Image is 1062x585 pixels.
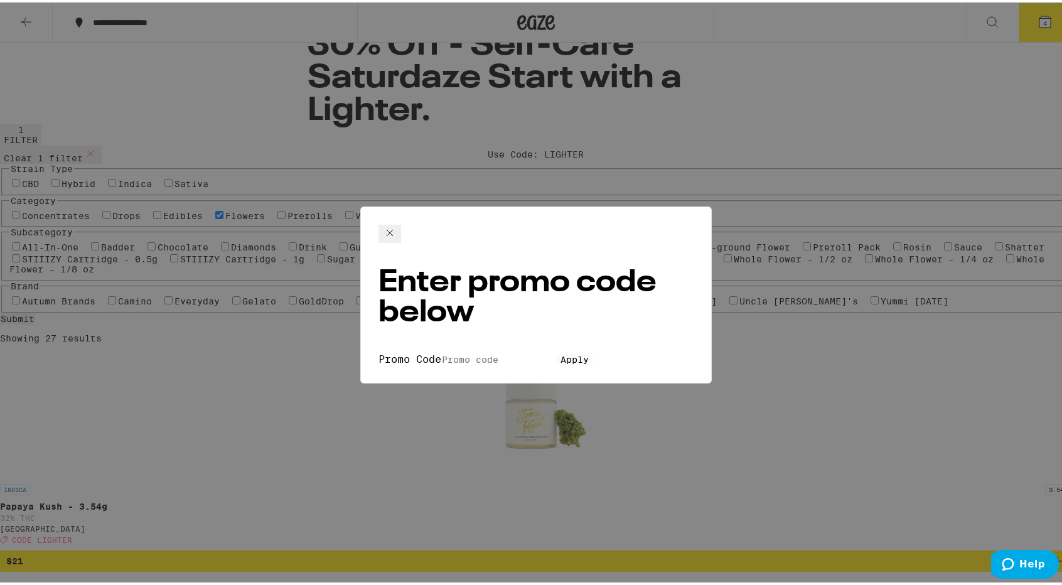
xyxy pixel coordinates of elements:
iframe: Opens a widget where you can find more information [991,547,1059,579]
button: Apply [557,352,593,363]
h2: Enter promo code below [378,266,694,326]
label: Promo Code [378,351,441,363]
input: Promo code [441,352,557,363]
span: Apply [560,352,589,362]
